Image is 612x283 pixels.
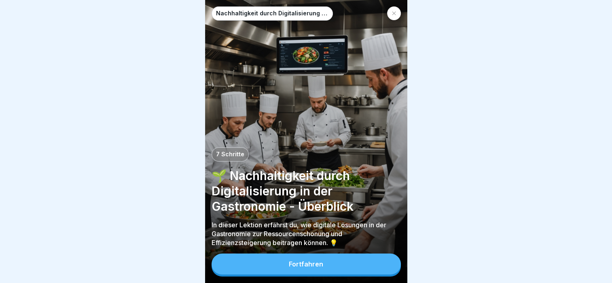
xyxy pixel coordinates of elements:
p: Nachhaltigkeit durch Digitalisierung in der Gastronomie [216,10,328,17]
p: 🌱 Nachhaltigkeit durch Digitalisierung in der Gastronomie - Überblick [212,168,401,214]
p: 7 Schritte [216,151,244,158]
button: Fortfahren [212,254,401,275]
div: Fortfahren [289,260,323,268]
p: In dieser Lektion erfährst du, wie digitale Lösungen in der Gastronomie zur Ressourcenschonung un... [212,220,401,247]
